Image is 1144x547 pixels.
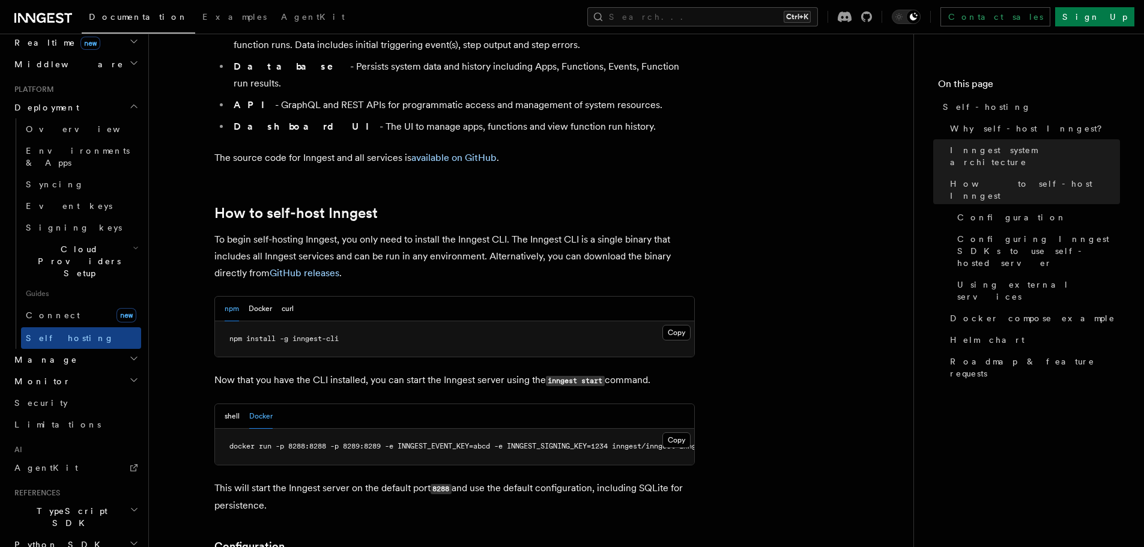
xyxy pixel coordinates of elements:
span: Overview [26,124,150,134]
p: This will start the Inngest server on the default port and use the default configuration, includi... [214,480,695,514]
a: How to self-host Inngest [214,205,378,222]
button: Cloud Providers Setup [21,238,141,284]
span: docker run -p 8288:8288 -p 8289:8289 -e INNGEST_EVENT_KEY=abcd -e INNGEST_SIGNING_KEY=1234 innges... [229,442,734,450]
a: Connectnew [21,303,141,327]
p: Now that you have the CLI installed, you can start the Inngest server using the command. [214,372,695,389]
span: Configuring Inngest SDKs to use self-hosted server [957,233,1120,269]
a: Security [10,392,141,414]
span: Self hosting [26,333,114,343]
a: Docker compose example [945,307,1120,329]
span: Middleware [10,58,124,70]
button: Manage [10,349,141,370]
span: Event keys [26,201,112,211]
a: available on GitHub [411,152,497,163]
span: Documentation [89,12,188,22]
a: Sign Up [1055,7,1134,26]
a: Using external services [952,274,1120,307]
span: Environments & Apps [26,146,130,168]
a: Configuring Inngest SDKs to use self-hosted server [952,228,1120,274]
div: Deployment [10,118,141,349]
kbd: Ctrl+K [784,11,811,23]
code: 8288 [431,484,452,494]
a: Overview [21,118,141,140]
li: - The UI to manage apps, functions and view function run history. [230,118,695,135]
span: Why self-host Inngest? [950,122,1110,134]
a: Signing keys [21,217,141,238]
span: TypeScript SDK [10,505,130,529]
span: Examples [202,12,267,22]
a: Roadmap & feature requests [945,351,1120,384]
span: Limitations [14,420,101,429]
span: AgentKit [14,463,78,473]
span: new [117,308,136,322]
li: - GraphQL and REST APIs for programmatic access and management of system resources. [230,97,695,113]
p: To begin self-hosting Inngest, you only need to install the Inngest CLI. The Inngest CLI is a sin... [214,231,695,282]
span: Security [14,398,68,408]
span: Guides [21,284,141,303]
span: Platform [10,85,54,94]
span: Roadmap & feature requests [950,355,1120,379]
code: inngest start [546,376,605,386]
span: Inngest system architecture [950,144,1120,168]
a: Configuration [952,207,1120,228]
li: - Persists data for pending and ongoing function runs. Data includes initial triggering event(s),... [230,20,695,53]
a: Limitations [10,414,141,435]
button: Search...Ctrl+K [587,7,818,26]
a: Why self-host Inngest? [945,118,1120,139]
span: References [10,488,60,498]
button: curl [282,297,294,321]
span: Syncing [26,180,84,189]
a: Environments & Apps [21,140,141,174]
button: Middleware [10,53,141,75]
button: Docker [249,404,273,429]
a: Self hosting [21,327,141,349]
span: AgentKit [281,12,345,22]
a: Documentation [82,4,195,34]
p: The source code for Inngest and all services is . [214,150,695,166]
li: - Persists system data and history including Apps, Functions, Events, Function run results. [230,58,695,92]
span: Self-hosting [943,101,1031,113]
a: GitHub releases [270,267,339,279]
button: TypeScript SDK [10,500,141,534]
a: Helm chart [945,329,1120,351]
span: Configuration [957,211,1067,223]
span: AI [10,445,22,455]
a: AgentKit [274,4,352,32]
span: Deployment [10,101,79,113]
span: Docker compose example [950,312,1115,324]
button: Monitor [10,370,141,392]
h4: On this page [938,77,1120,96]
a: Contact sales [940,7,1050,26]
strong: Dashboard UI [234,121,380,132]
strong: Database [234,61,350,72]
strong: API [234,99,275,110]
button: Realtimenew [10,32,141,53]
a: AgentKit [10,457,141,479]
button: shell [225,404,240,429]
a: Syncing [21,174,141,195]
button: Deployment [10,97,141,118]
span: Cloud Providers Setup [21,243,133,279]
a: Self-hosting [938,96,1120,118]
span: Monitor [10,375,71,387]
span: npm install -g inngest-cli [229,334,339,343]
button: Docker [249,297,272,321]
a: Examples [195,4,274,32]
span: Connect [26,310,80,320]
span: Realtime [10,37,100,49]
button: npm [225,297,239,321]
a: Event keys [21,195,141,217]
button: Copy [662,325,691,340]
button: Copy [662,432,691,448]
a: How to self-host Inngest [945,173,1120,207]
span: Helm chart [950,334,1024,346]
button: Toggle dark mode [892,10,921,24]
span: How to self-host Inngest [950,178,1120,202]
span: Using external services [957,279,1120,303]
a: Inngest system architecture [945,139,1120,173]
span: Signing keys [26,223,122,232]
span: Manage [10,354,77,366]
span: new [80,37,100,50]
